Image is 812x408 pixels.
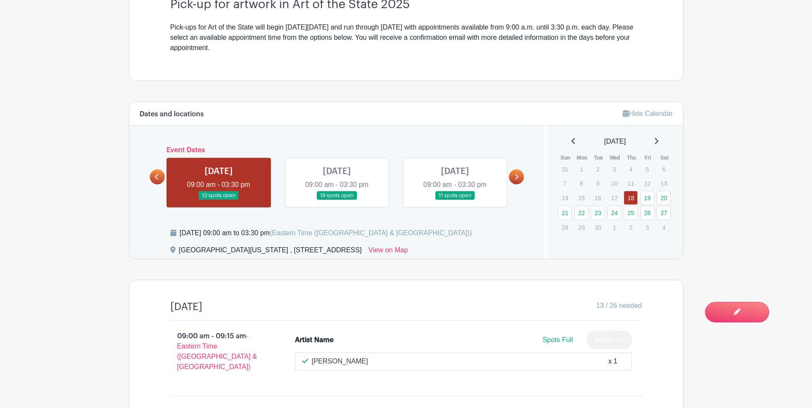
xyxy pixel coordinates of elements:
[591,221,605,234] p: 30
[177,332,257,370] span: - Eastern Time ([GEOGRAPHIC_DATA] & [GEOGRAPHIC_DATA])
[640,154,657,162] th: Fri
[157,328,282,375] p: 09:00 am - 09:15 am
[180,228,472,238] div: [DATE] 09:00 am to 03:30 pm
[623,110,672,117] a: Hide Calendar
[557,154,574,162] th: Sun
[270,229,472,237] span: (Eastern Time ([GEOGRAPHIC_DATA] & [GEOGRAPHIC_DATA]))
[558,191,572,204] p: 14
[624,191,638,205] a: 18
[558,177,572,190] p: 7
[657,221,671,234] p: 4
[607,163,622,176] p: 3
[596,301,642,311] span: 13 / 26 needed
[657,177,671,190] p: 13
[312,356,368,367] p: [PERSON_NAME]
[574,154,591,162] th: Mon
[558,206,572,220] a: 21
[574,191,589,204] p: 15
[574,206,589,220] a: 22
[558,221,572,234] p: 28
[369,245,408,259] a: View on Map
[558,163,572,176] p: 31
[657,191,671,205] a: 20
[574,177,589,190] p: 8
[591,191,605,204] p: 16
[170,22,642,53] div: Pick-ups for Art of the State will begin [DATE][DATE] and run through [DATE] with appointments av...
[574,221,589,234] p: 29
[640,206,654,220] a: 26
[624,206,638,220] a: 25
[607,221,622,234] p: 1
[607,177,622,190] p: 10
[542,336,573,343] span: Spots Full
[574,163,589,176] p: 1
[170,301,202,313] h4: [DATE]
[295,335,333,345] div: Artist Name
[657,163,671,176] p: 6
[623,154,640,162] th: Thu
[607,191,622,204] p: 17
[640,221,654,234] p: 3
[624,163,638,176] p: 4
[624,221,638,234] p: 2
[656,154,673,162] th: Sat
[591,206,605,220] a: 23
[640,191,654,205] a: 19
[624,177,638,190] p: 11
[591,177,605,190] p: 9
[640,163,654,176] p: 5
[179,245,362,259] div: [GEOGRAPHIC_DATA][US_STATE] , [STREET_ADDRESS]
[590,154,607,162] th: Tue
[607,206,622,220] a: 24
[640,177,654,190] p: 12
[607,154,624,162] th: Wed
[608,356,617,367] div: x 1
[604,136,626,147] span: [DATE]
[140,110,204,118] h6: Dates and locations
[657,206,671,220] a: 27
[165,146,509,154] h6: Event Dates
[591,163,605,176] p: 2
